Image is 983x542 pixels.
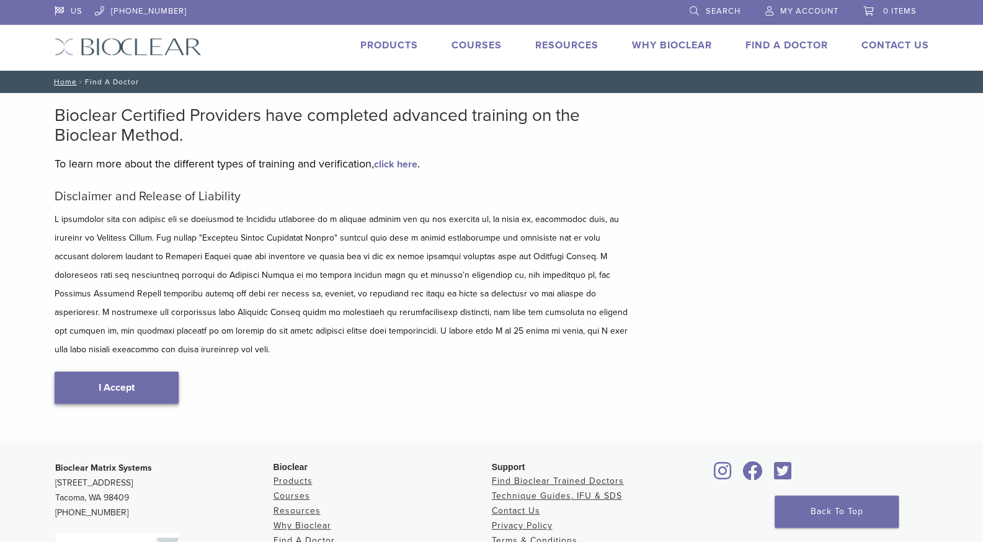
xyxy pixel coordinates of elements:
[883,6,917,16] span: 0 items
[374,158,417,171] a: click here
[55,189,631,204] h5: Disclaimer and Release of Liability
[492,491,622,501] a: Technique Guides, IFU & SDS
[55,461,274,520] p: [STREET_ADDRESS] Tacoma, WA 98409 [PHONE_NUMBER]
[50,78,77,86] a: Home
[274,491,310,501] a: Courses
[632,39,712,51] a: Why Bioclear
[274,505,321,516] a: Resources
[745,39,828,51] a: Find A Doctor
[55,371,179,404] a: I Accept
[55,38,202,56] img: Bioclear
[710,469,736,481] a: Bioclear
[770,469,796,481] a: Bioclear
[492,520,553,531] a: Privacy Policy
[775,495,899,528] a: Back To Top
[492,476,624,486] a: Find Bioclear Trained Doctors
[492,462,525,472] span: Support
[274,476,313,486] a: Products
[55,105,631,145] h2: Bioclear Certified Providers have completed advanced training on the Bioclear Method.
[55,463,152,473] strong: Bioclear Matrix Systems
[780,6,838,16] span: My Account
[360,39,418,51] a: Products
[77,79,85,85] span: /
[274,520,331,531] a: Why Bioclear
[492,505,540,516] a: Contact Us
[861,39,929,51] a: Contact Us
[45,71,938,93] nav: Find A Doctor
[535,39,598,51] a: Resources
[274,462,308,472] span: Bioclear
[55,210,631,359] p: L ipsumdolor sita con adipisc eli se doeiusmod te Incididu utlaboree do m aliquae adminim ven qu ...
[451,39,502,51] a: Courses
[55,154,631,173] p: To learn more about the different types of training and verification, .
[739,469,767,481] a: Bioclear
[706,6,741,16] span: Search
